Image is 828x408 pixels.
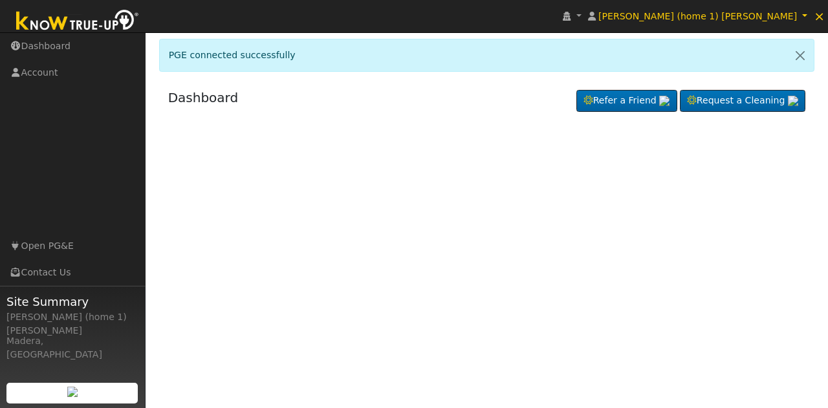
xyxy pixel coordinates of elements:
[659,96,670,106] img: retrieve
[788,96,798,106] img: retrieve
[67,387,78,397] img: retrieve
[598,11,797,21] span: [PERSON_NAME] (home 1) [PERSON_NAME]
[680,90,805,112] a: Request a Cleaning
[10,7,146,36] img: Know True-Up
[6,310,138,338] div: [PERSON_NAME] (home 1) [PERSON_NAME]
[168,90,239,105] a: Dashboard
[787,39,814,71] a: Close
[814,8,825,24] span: ×
[576,90,677,112] a: Refer a Friend
[6,293,138,310] span: Site Summary
[159,39,815,72] div: PGE connected successfully
[6,334,138,361] div: Madera, [GEOGRAPHIC_DATA]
